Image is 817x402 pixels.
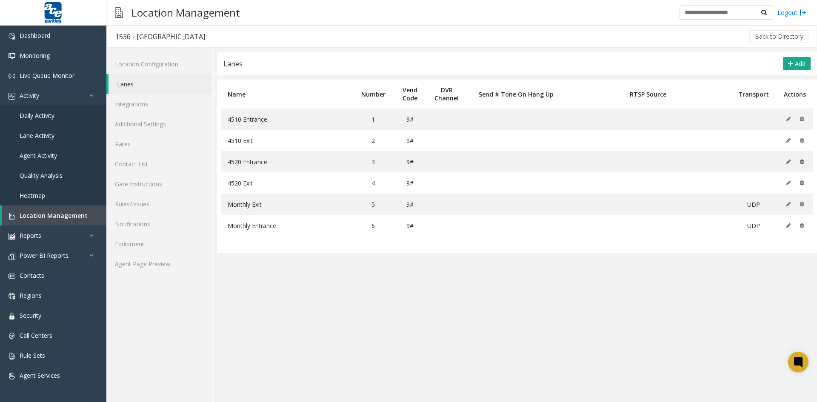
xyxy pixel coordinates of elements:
img: 'icon' [9,233,15,239]
span: Rule Sets [20,351,45,359]
img: 'icon' [9,373,15,379]
span: Call Centers [20,331,52,339]
td: 4 [353,172,394,194]
span: Activity [20,91,39,100]
span: Security [20,311,41,319]
a: Agent Page Preview [106,254,212,274]
a: Location Configuration [106,54,212,74]
img: 'icon' [9,213,15,220]
th: DVR Channel [426,80,467,108]
span: Location Management [20,211,88,220]
h3: Location Management [127,2,244,23]
span: 4510 Entrance [228,115,267,123]
a: Contact List [106,154,212,174]
th: Transport [730,80,777,108]
td: 6 [353,215,394,236]
span: Power BI Reports [20,251,69,259]
span: Agent Activity [20,151,57,160]
span: Daily Activity [20,111,54,120]
span: Add [795,60,806,68]
th: Name [221,80,353,108]
a: Location Management [2,205,106,225]
a: Rules/Issues [106,194,212,214]
a: Integrations [106,94,212,114]
img: 'icon' [9,333,15,339]
span: Monitoring [20,51,50,60]
span: Monthly Entrance [228,222,276,230]
span: Quality Analysis [20,171,63,180]
img: 'icon' [9,353,15,359]
img: 'icon' [9,313,15,319]
td: UDP [730,194,777,215]
td: 9# [394,172,426,194]
span: 4520 Exit [228,179,253,187]
img: 'icon' [9,253,15,259]
a: Additional Settings [106,114,212,134]
td: 5 [353,194,394,215]
a: Rates [106,134,212,154]
th: Vend Code [394,80,426,108]
span: Monthly Exit [228,200,262,208]
a: Gate Instructions [106,174,212,194]
td: 9# [394,194,426,215]
span: Live Queue Monitor [20,71,74,80]
img: pageIcon [115,2,123,23]
th: RTSP Source [566,80,730,108]
span: Agent Services [20,371,60,379]
td: 9# [394,130,426,151]
img: 'icon' [9,273,15,279]
td: 9# [394,215,426,236]
td: 1 [353,108,394,130]
a: Equipment [106,234,212,254]
span: Reports [20,231,41,239]
td: 9# [394,151,426,172]
img: 'icon' [9,33,15,40]
img: 'icon' [9,293,15,299]
th: Number [353,80,394,108]
span: Regions [20,291,42,299]
div: Lanes [223,58,243,69]
img: 'icon' [9,73,15,80]
span: Lane Activity [20,131,54,140]
a: Lanes [109,74,212,94]
div: 1536 - [GEOGRAPHIC_DATA] [115,31,205,42]
span: 4510 Exit [228,137,253,145]
td: 3 [353,151,394,172]
img: logout [800,8,806,17]
a: Notifications [106,214,212,234]
th: Send # Tone On Hang Up [467,80,566,108]
span: Dashboard [20,31,50,40]
span: Contacts [20,271,44,279]
button: Back to Directory [749,30,809,43]
td: UDP [730,215,777,236]
span: Heatmap [20,191,45,200]
a: Logout [777,8,806,17]
img: 'icon' [9,53,15,60]
td: 2 [353,130,394,151]
img: 'icon' [9,93,15,100]
span: 4520 Entrance [228,158,267,166]
th: Actions [777,80,813,108]
td: 9# [394,108,426,130]
button: Add [783,57,811,71]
